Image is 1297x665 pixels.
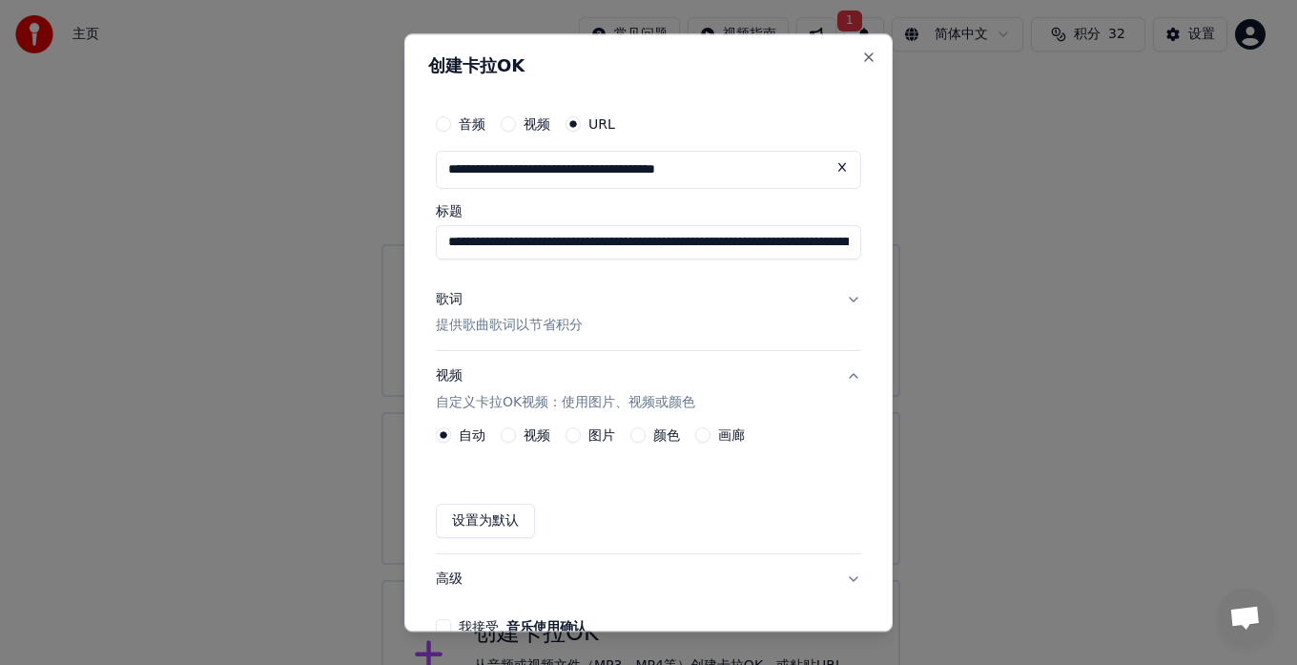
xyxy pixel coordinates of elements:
[506,621,587,634] button: 我接受
[436,204,861,218] label: 标题
[428,57,869,74] h2: 创建卡拉OK
[459,117,485,131] label: 音频
[436,317,583,336] p: 提供歌曲歌词以节省积分
[524,117,550,131] label: 视频
[436,394,695,413] p: 自定义卡拉OK视频：使用图片、视频或颜色
[588,117,615,131] label: URL
[524,429,550,443] label: 视频
[436,290,463,309] div: 歌词
[588,429,615,443] label: 图片
[718,429,745,443] label: 画廊
[436,505,535,539] button: 设置为默认
[436,352,861,428] button: 视频自定义卡拉OK视频：使用图片、视频或颜色
[436,367,695,413] div: 视频
[459,621,587,634] label: 我接受
[436,555,861,605] button: 高级
[653,429,680,443] label: 颜色
[436,275,861,351] button: 歌词提供歌曲歌词以节省积分
[459,429,485,443] label: 自动
[436,428,861,554] div: 视频自定义卡拉OK视频：使用图片、视频或颜色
